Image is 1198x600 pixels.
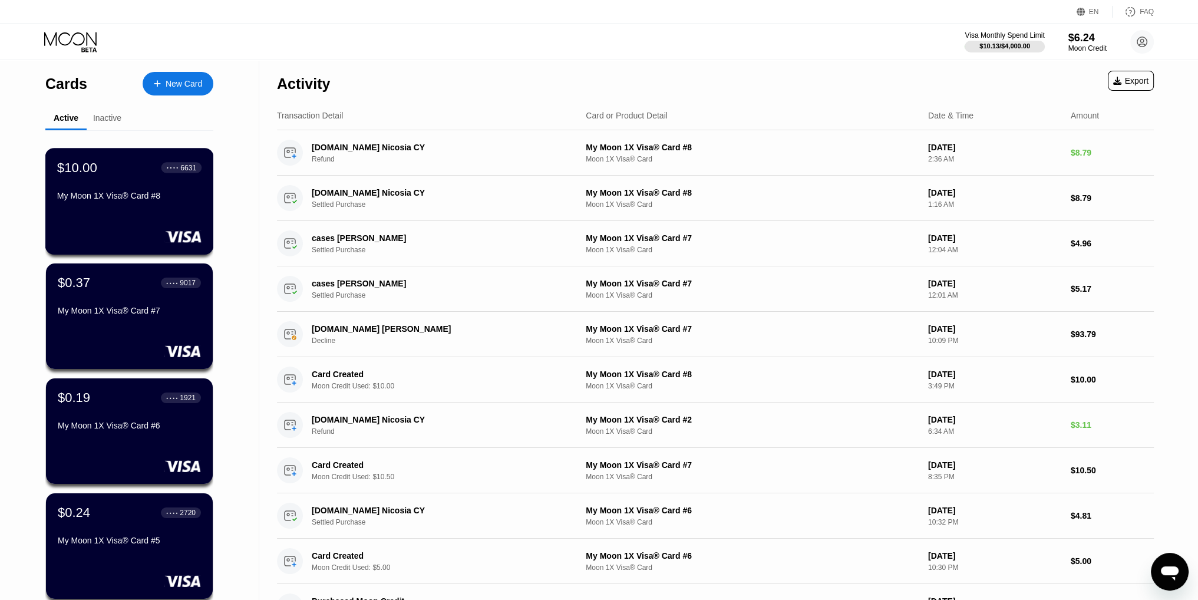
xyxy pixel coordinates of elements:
div: Moon 1X Visa® Card [586,291,919,299]
div: $10.00 [57,160,97,175]
div: Export [1108,71,1154,91]
div: $0.19 [58,390,90,406]
div: My Moon 1X Visa® Card #8 [57,191,202,200]
div: 6:34 AM [928,427,1061,436]
div: 1:16 AM [928,200,1061,209]
div: [DOMAIN_NAME] Nicosia CY [312,188,562,197]
div: $0.19● ● ● ●1921My Moon 1X Visa® Card #6 [46,378,213,484]
div: Moon 1X Visa® Card [586,337,919,345]
div: My Moon 1X Visa® Card #8 [586,143,919,152]
div: Activity [277,75,330,93]
div: Moon Credit [1068,44,1107,52]
div: 2720 [180,509,196,517]
div: 2:36 AM [928,155,1061,163]
div: Active [54,113,78,123]
div: Transaction Detail [277,111,343,120]
div: $6.24Moon Credit [1068,32,1107,52]
div: My Moon 1X Visa® Card #7 [58,306,201,315]
iframe: Nút để khởi chạy cửa sổ nhắn tin [1151,553,1189,591]
div: $10.00● ● ● ●6631My Moon 1X Visa® Card #8 [46,149,213,254]
div: [DOMAIN_NAME] Nicosia CYRefundMy Moon 1X Visa® Card #2Moon 1X Visa® Card[DATE]6:34 AM$3.11 [277,403,1154,448]
div: [DATE] [928,551,1061,561]
div: My Moon 1X Visa® Card #6 [586,551,919,561]
div: ● ● ● ● [167,166,179,169]
div: [DATE] [928,506,1061,515]
div: Card CreatedMoon Credit Used: $5.00My Moon 1X Visa® Card #6Moon 1X Visa® Card[DATE]10:30 PM$5.00 [277,539,1154,584]
div: Inactive [93,113,121,123]
div: Moon 1X Visa® Card [586,427,919,436]
div: Decline [312,337,581,345]
div: Moon 1X Visa® Card [586,200,919,209]
div: 10:30 PM [928,563,1061,572]
div: [DATE] [928,143,1061,152]
div: ● ● ● ● [166,396,178,400]
div: [DOMAIN_NAME] Nicosia CY [312,143,562,152]
div: FAQ [1140,8,1154,16]
div: My Moon 1X Visa® Card #7 [586,460,919,470]
div: Cards [45,75,87,93]
div: [DOMAIN_NAME] Nicosia CY [312,415,562,424]
div: $4.81 [1071,511,1154,520]
div: My Moon 1X Visa® Card #7 [586,279,919,288]
div: My Moon 1X Visa® Card #6 [58,421,201,430]
div: $8.79 [1071,193,1154,203]
div: $4.96 [1071,239,1154,248]
div: $0.24● ● ● ●2720My Moon 1X Visa® Card #5 [46,493,213,599]
div: Moon Credit Used: $5.00 [312,563,581,572]
div: Settled Purchase [312,200,581,209]
div: [DATE] [928,233,1061,243]
div: Card Created [312,551,562,561]
div: Moon 1X Visa® Card [586,155,919,163]
div: Visa Monthly Spend Limit [965,31,1044,39]
div: Refund [312,427,581,436]
div: EN [1077,6,1113,18]
div: Export [1113,76,1149,85]
div: My Moon 1X Visa® Card #8 [586,188,919,197]
div: [DOMAIN_NAME] Nicosia CYRefundMy Moon 1X Visa® Card #8Moon 1X Visa® Card[DATE]2:36 AM$8.79 [277,130,1154,176]
div: $3.11 [1071,420,1154,430]
div: New Card [166,79,202,89]
div: $0.37● ● ● ●9017My Moon 1X Visa® Card #7 [46,263,213,369]
div: My Moon 1X Visa® Card #8 [586,370,919,379]
div: cases [PERSON_NAME] [312,233,562,243]
div: Moon 1X Visa® Card [586,473,919,481]
div: [DOMAIN_NAME] [PERSON_NAME]DeclineMy Moon 1X Visa® Card #7Moon 1X Visa® Card[DATE]10:09 PM$93.79 [277,312,1154,357]
div: Moon Credit Used: $10.50 [312,473,581,481]
div: [DATE] [928,460,1061,470]
div: $0.24 [58,505,90,520]
div: Date & Time [928,111,973,120]
div: $6.24 [1068,32,1107,44]
div: Settled Purchase [312,518,581,526]
div: $10.00 [1071,375,1154,384]
div: $0.37 [58,275,90,291]
div: ● ● ● ● [166,511,178,515]
div: $10.50 [1071,466,1154,475]
div: cases [PERSON_NAME]Settled PurchaseMy Moon 1X Visa® Card #7Moon 1X Visa® Card[DATE]12:01 AM$5.17 [277,266,1154,312]
div: Visa Monthly Spend Limit$10.13/$4,000.00 [965,31,1044,52]
div: $93.79 [1071,329,1154,339]
div: Moon 1X Visa® Card [586,246,919,254]
div: [DOMAIN_NAME] [PERSON_NAME] [312,324,562,334]
div: 3:49 PM [928,382,1061,390]
div: Card CreatedMoon Credit Used: $10.00My Moon 1X Visa® Card #8Moon 1X Visa® Card[DATE]3:49 PM$10.00 [277,357,1154,403]
div: New Card [143,72,213,95]
div: [DATE] [928,370,1061,379]
div: Card CreatedMoon Credit Used: $10.50My Moon 1X Visa® Card #7Moon 1X Visa® Card[DATE]8:35 PM$10.50 [277,448,1154,493]
div: 8:35 PM [928,473,1061,481]
div: My Moon 1X Visa® Card #2 [586,415,919,424]
div: $5.17 [1071,284,1154,294]
div: 10:32 PM [928,518,1061,526]
div: Settled Purchase [312,246,581,254]
div: My Moon 1X Visa® Card #6 [586,506,919,515]
div: FAQ [1113,6,1154,18]
div: Settled Purchase [312,291,581,299]
div: Refund [312,155,581,163]
div: 10:09 PM [928,337,1061,345]
div: Card Created [312,370,562,379]
div: My Moon 1X Visa® Card #7 [586,324,919,334]
div: cases [PERSON_NAME] [312,279,562,288]
div: [DOMAIN_NAME] Nicosia CYSettled PurchaseMy Moon 1X Visa® Card #6Moon 1X Visa® Card[DATE]10:32 PM$... [277,493,1154,539]
div: 1921 [180,394,196,402]
div: $5.00 [1071,556,1154,566]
